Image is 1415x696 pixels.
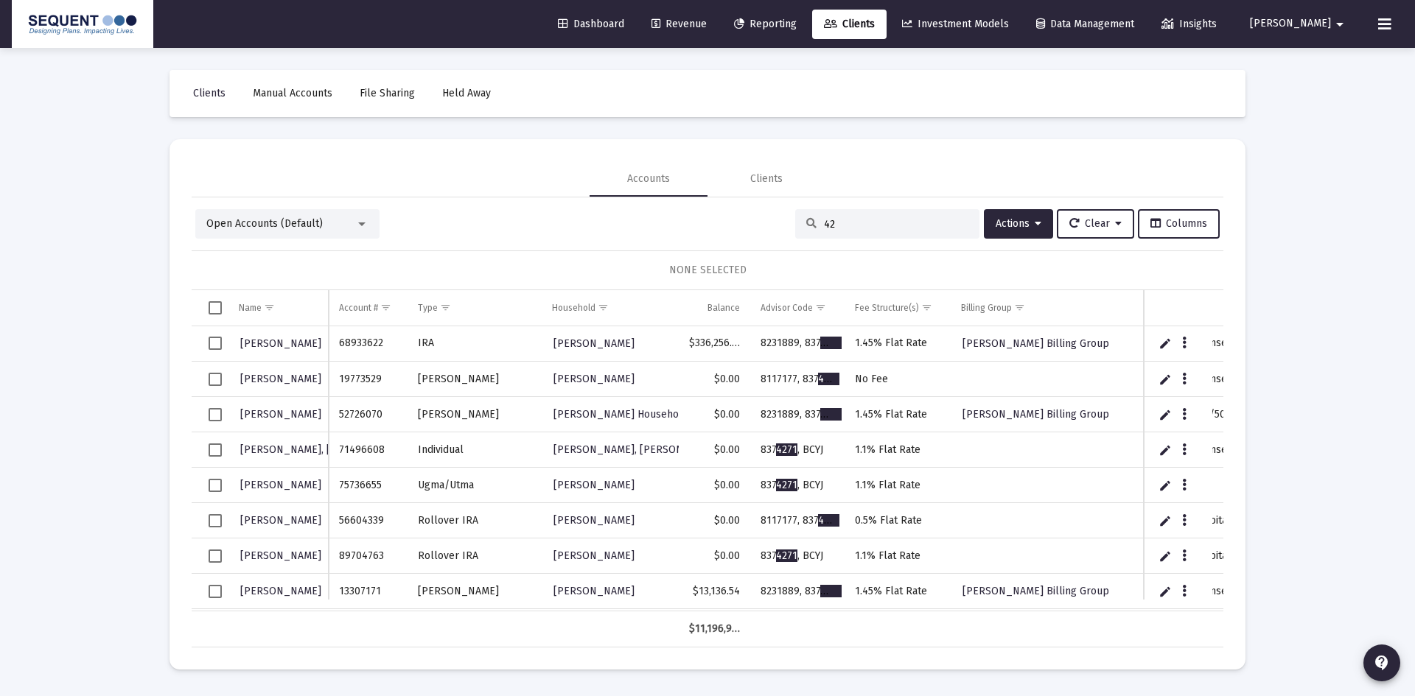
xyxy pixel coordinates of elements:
a: [PERSON_NAME] [239,474,323,496]
span: Show filter options for column 'Name' [264,302,275,313]
td: 1.45% Flat Rate [845,574,951,609]
div: Fee Structure(s) [855,302,919,314]
a: Edit [1159,443,1172,457]
td: 8117177, 837 , BCYJ [750,362,845,397]
a: Edit [1159,337,1172,350]
button: [PERSON_NAME] [1232,9,1366,38]
a: [PERSON_NAME] [239,368,323,390]
div: Name [239,302,262,314]
td: $0.00 [679,432,750,468]
span: Open Accounts (Default) [206,217,323,230]
span: [PERSON_NAME] [1250,18,1331,30]
span: 4271 [818,373,839,385]
a: Investment Models [890,10,1021,39]
mat-icon: arrow_drop_down [1331,10,1349,39]
td: 56604339 [329,503,407,538]
a: [PERSON_NAME] [552,545,636,566]
span: Reporting [734,18,797,30]
span: [PERSON_NAME] [240,549,321,562]
span: File Sharing [360,87,415,99]
a: [PERSON_NAME], [PERSON_NAME] [239,439,409,460]
span: Show filter options for column 'Fee Structure(s)' [921,302,932,313]
td: 8231889, 837 , BAKS [750,397,845,432]
span: 4271 [820,585,842,597]
a: Edit [1159,408,1172,421]
span: 4271 [776,479,797,491]
div: $11,196,950.47 [689,622,740,636]
td: Rollover IRA [408,538,542,574]
td: 0.5% Flat Rate [845,503,951,538]
a: [PERSON_NAME] [239,333,323,354]
a: [PERSON_NAME] [239,580,323,602]
span: 4271 [820,408,842,421]
td: 68933622 [329,326,407,362]
td: 13307171 [329,574,407,609]
td: $0.00 [679,609,750,644]
a: Held Away [430,79,503,108]
td: $13,136.54 [679,574,750,609]
span: Show filter options for column 'Billing Group' [1014,302,1025,313]
a: [PERSON_NAME] [552,333,636,354]
td: Individual [408,432,542,468]
td: $0.00 [679,362,750,397]
td: [PERSON_NAME] [408,397,542,432]
span: [PERSON_NAME], [PERSON_NAME] Household [553,443,775,456]
td: $336,256.43 [679,326,750,362]
span: [PERSON_NAME] Billing Group [962,408,1109,421]
td: 8231889, 837 , BAKS [750,326,845,362]
td: 837 , BCYJ [750,432,845,468]
td: Column Billing Group [951,290,1137,326]
div: Select row [209,337,222,350]
div: NONE SELECTED [203,263,1212,278]
a: [PERSON_NAME] Billing Group [961,580,1111,602]
a: [PERSON_NAME] [552,580,636,602]
td: 837 , BCYJ [750,468,845,503]
td: No Fee [845,362,951,397]
td: 1.1% Flat Rate [845,468,951,503]
span: 4271 [818,514,839,527]
div: Balance [707,302,740,314]
span: Clients [193,87,226,99]
div: Household [552,302,595,314]
td: 1.1% Flat Rate [845,609,951,644]
span: [PERSON_NAME] [553,337,635,350]
span: [PERSON_NAME] [553,514,635,527]
div: Clients [750,172,783,186]
td: Rollover IRA [408,503,542,538]
span: [PERSON_NAME] [240,408,321,421]
td: 8117177, 837 , BCYJ [750,503,845,538]
a: [PERSON_NAME] Billing Group [961,333,1111,354]
div: Billing Group [961,302,1012,314]
span: [PERSON_NAME] Billing Group [962,337,1109,350]
span: 4271 [776,443,797,456]
a: Clients [812,10,887,39]
td: 75736655 [329,468,407,503]
a: Manual Accounts [241,79,344,108]
td: 1.45% Flat Rate [845,326,951,362]
a: [PERSON_NAME] [239,404,323,425]
span: Clients [824,18,875,30]
mat-icon: contact_support [1373,654,1391,672]
div: Advisor Code [761,302,813,314]
span: [PERSON_NAME], [PERSON_NAME] [240,443,408,456]
td: 71496608 [329,432,407,468]
div: Select row [209,443,222,457]
span: [PERSON_NAME] [240,337,321,350]
a: [PERSON_NAME] Household [552,404,690,425]
span: Manual Accounts [253,87,332,99]
input: Search [824,218,968,231]
span: Show filter options for column 'Household' [598,302,609,313]
span: [PERSON_NAME] Household [553,408,688,421]
a: File Sharing [348,79,427,108]
div: Select row [209,514,222,527]
td: 89704763 [329,538,407,574]
td: $0.00 [679,397,750,432]
div: Type [418,302,438,314]
a: [PERSON_NAME] [552,474,636,496]
img: Dashboard [23,10,142,39]
a: Edit [1159,585,1172,598]
span: Dashboard [558,18,624,30]
span: [PERSON_NAME] [553,373,635,385]
span: Data Management [1036,18,1134,30]
span: 4271 [776,549,797,562]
